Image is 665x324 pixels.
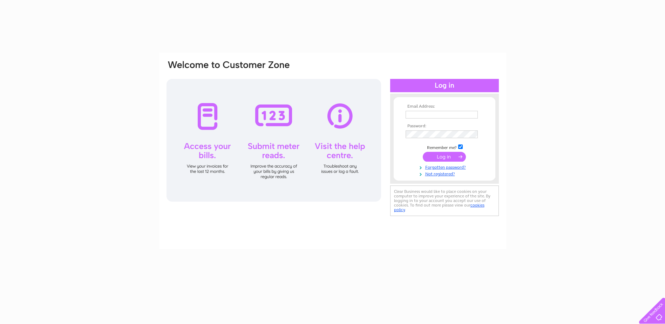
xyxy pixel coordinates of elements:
[390,185,499,216] div: Clear Business would like to place cookies on your computer to improve your experience of the sit...
[406,170,485,177] a: Not registered?
[406,163,485,170] a: Forgotten password?
[404,104,485,109] th: Email Address:
[394,203,484,212] a: cookies policy
[423,152,466,162] input: Submit
[404,124,485,129] th: Password:
[404,143,485,150] td: Remember me?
